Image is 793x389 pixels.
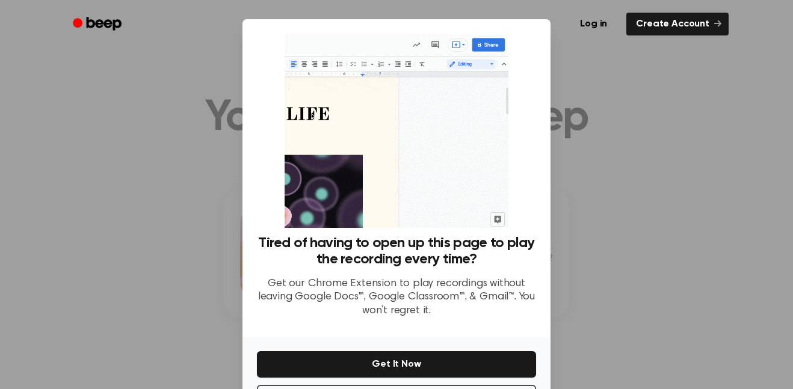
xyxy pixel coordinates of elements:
a: Log in [568,10,619,38]
img: Beep extension in action [285,34,508,228]
p: Get our Chrome Extension to play recordings without leaving Google Docs™, Google Classroom™, & Gm... [257,277,536,318]
a: Beep [64,13,132,36]
a: Create Account [626,13,729,35]
h3: Tired of having to open up this page to play the recording every time? [257,235,536,268]
button: Get It Now [257,351,536,378]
